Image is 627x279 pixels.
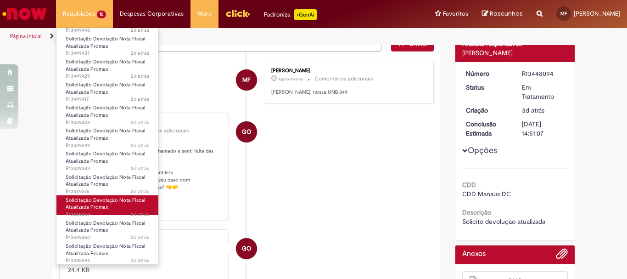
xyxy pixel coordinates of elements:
span: MF [242,69,251,91]
p: +GenAi [294,9,317,20]
span: 2d atrás [131,188,149,195]
a: Rascunhos [482,10,523,18]
a: Aberto R13448094 : Solicitação Devolução Nota Fiscal Atualizada Promax [56,241,158,261]
time: 26/08/2025 16:12:33 [131,165,149,172]
span: R13449448 [66,27,149,34]
div: Gustavo Oliveira [236,238,257,259]
img: click_logo_yellow_360x200.png [225,6,250,20]
h2: Anexos [462,250,486,258]
small: Comentários adicionais [314,75,373,83]
img: ServiceNow [1,5,48,23]
button: Adicionar anexos [556,248,568,264]
a: Aberto R13449369 : Solicitação Devolução Nota Fiscal Atualizada Promax [56,195,158,215]
span: 2d atrás [131,165,149,172]
span: 2d atrás [131,142,149,149]
a: Aberto R13449360 : Solicitação Devolução Nota Fiscal Atualizada Promax [56,218,158,238]
a: Aberto R13449383 : Solicitação Devolução Nota Fiscal Atualizada Promax [56,149,158,169]
span: Enviar [410,40,428,48]
a: Aberto R13449399 : Solicitação Devolução Nota Fiscal Atualizada Promax [56,126,158,146]
span: Solicitação Devolução Nota Fiscal Atualizada Promax [66,104,145,119]
div: Em Tratamento [522,83,565,101]
dt: Número [459,69,515,78]
dt: Conclusão Estimada [459,120,515,138]
span: Rascunhos [490,9,523,18]
dt: Status [459,83,515,92]
span: Solicitação Devolução Nota Fiscal Atualizada Promax [66,150,145,165]
span: 2d atrás [131,73,149,80]
ul: Trilhas de página [7,28,411,45]
time: 26/08/2025 12:12:09 [522,106,544,114]
div: [PERSON_NAME] [462,48,568,57]
span: Solicitação Devolução Nota Fiscal Atualizada Promax [66,127,145,142]
div: [PERSON_NAME] [271,68,424,74]
span: R13449360 [66,234,149,241]
span: 2d atrás [131,50,149,57]
span: 3d atrás [131,257,149,264]
span: CDD Manaus DC [462,190,511,198]
div: R13448094 [522,69,565,78]
span: R13448094 [66,257,149,264]
span: Solicitação Devolução Nota Fiscal Atualizada Promax [66,197,145,211]
span: R13449437 [66,50,149,57]
span: 2d atrás [131,234,149,241]
div: 24.4 KB [68,256,221,274]
div: [DATE] 14:51:07 [522,120,565,138]
span: Agora mesmo [278,76,303,82]
a: Aberto R13449417 : Solicitação Devolução Nota Fiscal Atualizada Promax [56,80,158,100]
span: 15 [97,11,106,18]
span: Despesas Corporativas [120,9,184,18]
div: 26/08/2025 12:12:09 [522,106,565,115]
span: Solicitação Devolução Nota Fiscal Atualizada Promax [66,58,145,73]
span: 2d atrás [131,96,149,102]
time: 26/08/2025 16:11:26 [131,188,149,195]
time: 26/08/2025 12:12:10 [131,257,149,264]
div: Padroniza [264,9,317,20]
a: Página inicial [10,33,42,40]
b: Descrição [462,208,491,216]
span: More [197,9,212,18]
span: 2d atrás [131,27,149,34]
time: 26/08/2025 16:09:18 [131,234,149,241]
span: R13449369 [66,211,149,218]
span: Favoritos [443,9,468,18]
span: GO [242,121,251,143]
time: 26/08/2025 16:16:18 [131,119,149,126]
ul: Requisições [56,28,159,265]
time: 26/08/2025 16:17:56 [131,96,149,102]
span: 2d atrás [131,119,149,126]
a: Aberto R13449437 : Solicitação Devolução Nota Fiscal Atualizada Promax [56,34,158,54]
span: Solicitação Devolução Nota Fiscal Atualizada Promax [66,243,145,257]
span: Solicitação Devolução Nota Fiscal Atualizada Promax [66,35,145,50]
span: [PERSON_NAME] [574,10,620,17]
a: Aberto R13449429 : Solicitação Devolução Nota Fiscal Atualizada Promax [56,57,158,77]
span: Solicitação Devolução Nota Fiscal Atualizada Promax [66,220,145,234]
time: 28/08/2025 12:50:04 [278,76,303,82]
span: Requisições [63,9,95,18]
span: R13449417 [66,96,149,103]
time: 26/08/2025 16:15:38 [131,142,149,149]
span: R13449408 [66,119,149,126]
small: Comentários adicionais [130,127,189,135]
span: R13449399 [66,142,149,149]
span: Solicitação Devolução Nota Fiscal Atualizada Promax [66,81,145,96]
a: Aberto R13449408 : Solicitação Devolução Nota Fiscal Atualizada Promax [56,103,158,123]
span: GO [242,238,251,260]
span: 3d atrás [522,106,544,114]
p: [PERSON_NAME], nossa UNB 849 [271,89,424,96]
span: Solicitação Devolução Nota Fiscal Atualizada Promax [66,174,145,188]
span: MF [560,11,567,17]
span: R13449429 [66,73,149,80]
span: R13449376 [66,188,149,195]
div: Gustavo Oliveira [236,121,257,142]
a: Aberto R13449376 : Solicitação Devolução Nota Fiscal Atualizada Promax [56,172,158,192]
dt: Criação [459,106,515,115]
div: Matheus Henrique Santos Farias [236,69,257,91]
span: Solicito devolução atualizada [462,217,545,226]
span: 2d atrás [131,211,149,218]
span: R13449383 [66,165,149,172]
time: 26/08/2025 16:10:48 [131,211,149,218]
b: CDD [462,181,476,189]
